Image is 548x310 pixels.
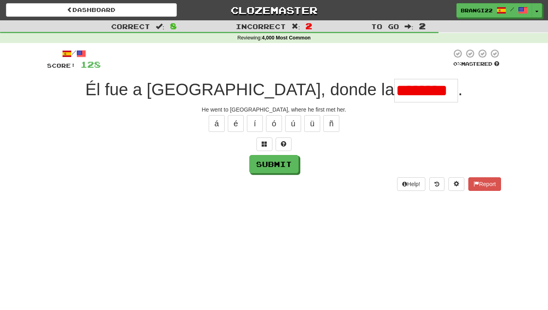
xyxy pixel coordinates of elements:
button: ü [304,115,320,132]
button: í [247,115,263,132]
a: Clozemaster [189,3,360,17]
button: Round history (alt+y) [429,177,444,191]
span: . [458,80,463,99]
span: 128 [80,59,101,69]
span: 8 [170,21,177,31]
button: ñ [323,115,339,132]
button: á [209,115,225,132]
a: brangi22 / [456,3,532,18]
span: : [156,23,164,30]
button: Single letter hint - you only get 1 per sentence and score half the points! alt+h [276,137,292,151]
button: Switch sentence to multiple choice alt+p [256,137,272,151]
div: He went to [GEOGRAPHIC_DATA], where he first met her. [47,106,501,114]
button: ó [266,115,282,132]
span: : [405,23,413,30]
span: 2 [305,21,312,31]
span: Score: [47,62,76,69]
span: : [292,23,300,30]
span: 0 % [453,61,461,67]
span: Él fue a [GEOGRAPHIC_DATA], donde la [85,80,394,99]
button: é [228,115,244,132]
div: / [47,49,101,59]
span: 2 [419,21,426,31]
span: To go [371,22,399,30]
span: / [510,6,514,12]
a: Dashboard [6,3,177,17]
button: Help! [397,177,425,191]
strong: 4,000 Most Common [262,35,311,41]
div: Mastered [452,61,501,68]
button: Submit [249,155,299,173]
span: Correct [111,22,150,30]
span: Incorrect [236,22,286,30]
button: ú [285,115,301,132]
span: brangi22 [461,7,493,14]
button: Report [468,177,501,191]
